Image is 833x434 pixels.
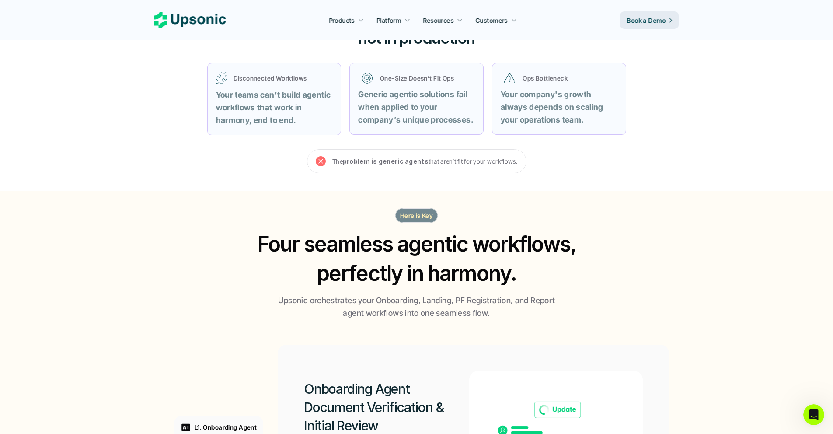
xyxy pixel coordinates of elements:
strong: Generic agentic solutions fail when applied to your company’s unique processes. [358,90,473,124]
p: The that aren’t fit for your workflows. [332,156,518,167]
strong: Your company's growth always depends on scaling your operations team. [501,90,605,124]
p: L1: Onboarding Agent [195,423,257,432]
a: Book a Demo [620,11,679,29]
p: Here is Key [400,211,433,220]
h2: Four seamless agentic workflows, perfectly in harmony. [249,229,585,288]
span: not in production [358,28,475,48]
a: Products [324,12,369,28]
strong: Your teams can’t build agentic workflows that work in harmony, end to end. [216,90,333,125]
p: Resources [423,16,454,25]
p: Products [329,16,355,25]
strong: problem is generic agents [343,157,429,165]
p: Ops Bottleneck [523,73,613,83]
p: Book a Demo [627,16,666,25]
p: Disconnected Workflows [234,73,333,83]
iframe: Intercom live chat [803,404,824,425]
p: Upsonic orchestrates your Onboarding, Landing, PF Registration, and Report agent workflows into o... [275,294,559,320]
p: One-Size Doesn’t Fit Ops [380,73,471,83]
p: Customers [476,16,508,25]
p: Platform [376,16,401,25]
